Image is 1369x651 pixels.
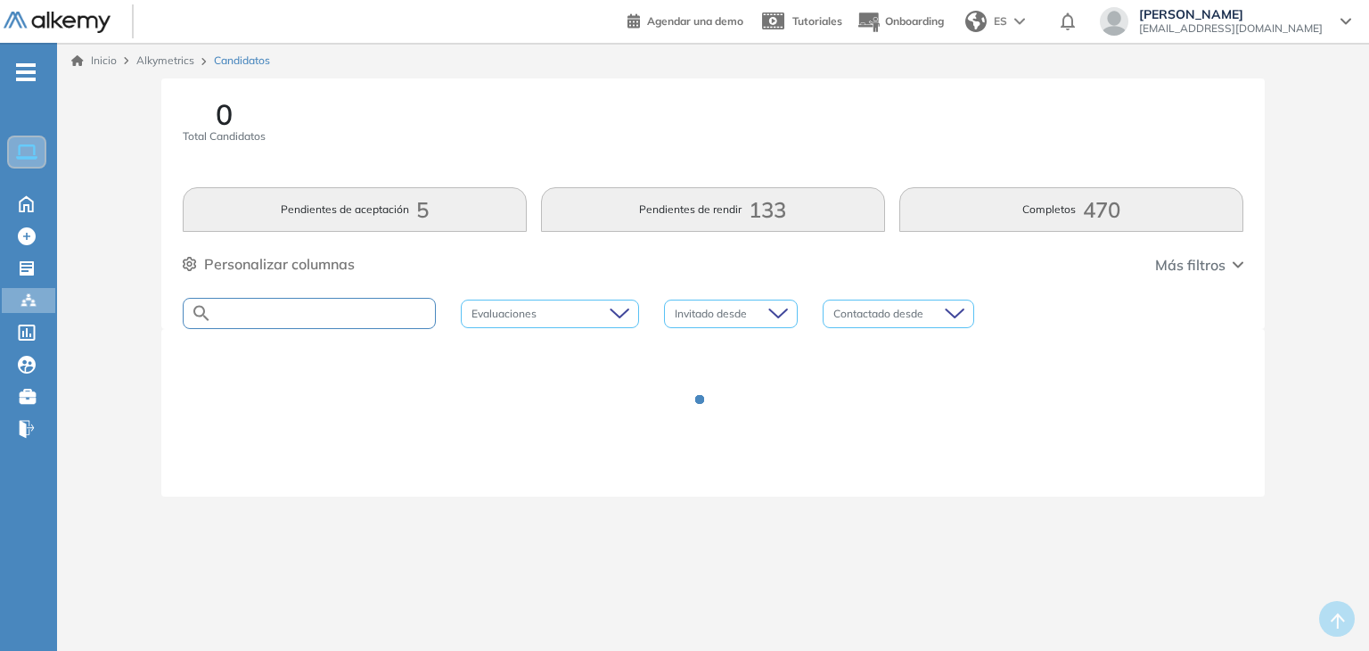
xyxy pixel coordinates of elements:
[183,253,355,275] button: Personalizar columnas
[183,187,527,232] button: Pendientes de aceptación5
[627,9,743,30] a: Agendar una demo
[4,12,111,34] img: Logo
[647,14,743,28] span: Agendar una demo
[965,11,987,32] img: world
[1155,254,1226,276] span: Más filtros
[71,53,117,69] a: Inicio
[191,302,212,325] img: SEARCH_ALT
[1014,18,1025,25] img: arrow
[204,253,355,275] span: Personalizar columnas
[214,53,270,69] span: Candidatos
[183,128,266,144] span: Total Candidatos
[1139,7,1323,21] span: [PERSON_NAME]
[541,187,885,232] button: Pendientes de rendir133
[216,100,233,128] span: 0
[1155,254,1243,276] button: Más filtros
[136,54,194,67] span: Alkymetrics
[885,14,944,28] span: Onboarding
[16,70,36,74] i: -
[1139,21,1323,36] span: [EMAIL_ADDRESS][DOMAIN_NAME]
[899,187,1243,232] button: Completos470
[994,13,1007,29] span: ES
[857,3,944,41] button: Onboarding
[792,14,842,28] span: Tutoriales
